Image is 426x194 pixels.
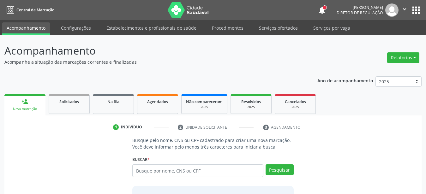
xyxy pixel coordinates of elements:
div: [PERSON_NAME] [337,5,383,10]
a: Procedimentos [207,22,248,33]
a: Estabelecimentos e profissionais de saúde [102,22,201,33]
a: Central de Marcação [4,5,54,15]
span: Resolvidos [241,99,261,104]
span: Na fila [107,99,119,104]
span: Diretor de regulação [337,10,383,15]
button: notifications [318,6,327,15]
div: 2025 [235,105,267,109]
i:  [401,6,408,13]
label: Buscar [132,155,150,164]
input: Busque por nome, CNS ou CPF [132,164,263,177]
span: Agendados [147,99,168,104]
a: Serviços por vaga [309,22,355,33]
p: Acompanhe a situação das marcações correntes e finalizadas [4,59,297,65]
div: 2025 [186,105,223,109]
div: Nova marcação [9,107,41,111]
button: Pesquisar [266,164,294,175]
div: person_add [21,98,28,105]
button: Relatórios [387,52,419,63]
span: Não compareceram [186,99,223,104]
span: Solicitados [59,99,79,104]
a: Serviços ofertados [255,22,302,33]
div: Indivíduo [121,124,142,130]
p: Ano de acompanhamento [317,76,373,84]
div: 2025 [279,105,311,109]
span: Central de Marcação [16,7,54,13]
p: Acompanhamento [4,43,297,59]
img: img [385,3,399,17]
a: Acompanhamento [2,22,50,35]
a: Configurações [57,22,95,33]
button:  [399,3,411,17]
p: Busque pelo nome, CNS ou CPF cadastrado para criar uma nova marcação. Você deve informar pelo men... [132,137,294,150]
div: 1 [113,124,119,130]
span: Cancelados [285,99,306,104]
button: apps [411,5,422,16]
